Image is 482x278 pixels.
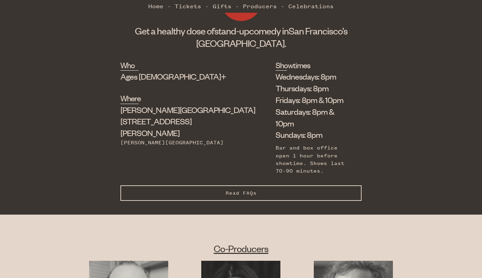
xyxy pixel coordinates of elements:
[276,94,351,106] li: Fridays: 8pm & 10pm
[72,242,410,255] h2: Co-Producers
[120,104,255,115] span: [PERSON_NAME][GEOGRAPHIC_DATA]
[276,71,351,82] li: Wednesdays: 8pm
[276,106,351,129] li: Saturdays: 8pm & 10pm
[120,71,241,82] div: Ages [DEMOGRAPHIC_DATA]+
[276,129,351,141] li: Sundays: 8pm
[120,104,241,139] div: [STREET_ADDRESS][PERSON_NAME]
[120,139,241,146] div: [PERSON_NAME][GEOGRAPHIC_DATA]
[120,185,362,201] button: Read FAQs
[276,60,287,71] h2: Showtimes
[196,37,286,49] span: [GEOGRAPHIC_DATA].
[289,25,347,37] span: San Francisco’s
[226,190,257,196] span: Read FAQs
[120,24,362,49] h1: Get a healthy dose of comedy in
[276,144,351,175] div: Bar and box office open 1 hour before showtime. Shows last 70-90 minutes.
[120,93,139,104] h2: Where
[214,25,249,37] span: stand-up
[276,82,351,94] li: Thursdays: 8pm
[120,60,139,71] h2: Who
